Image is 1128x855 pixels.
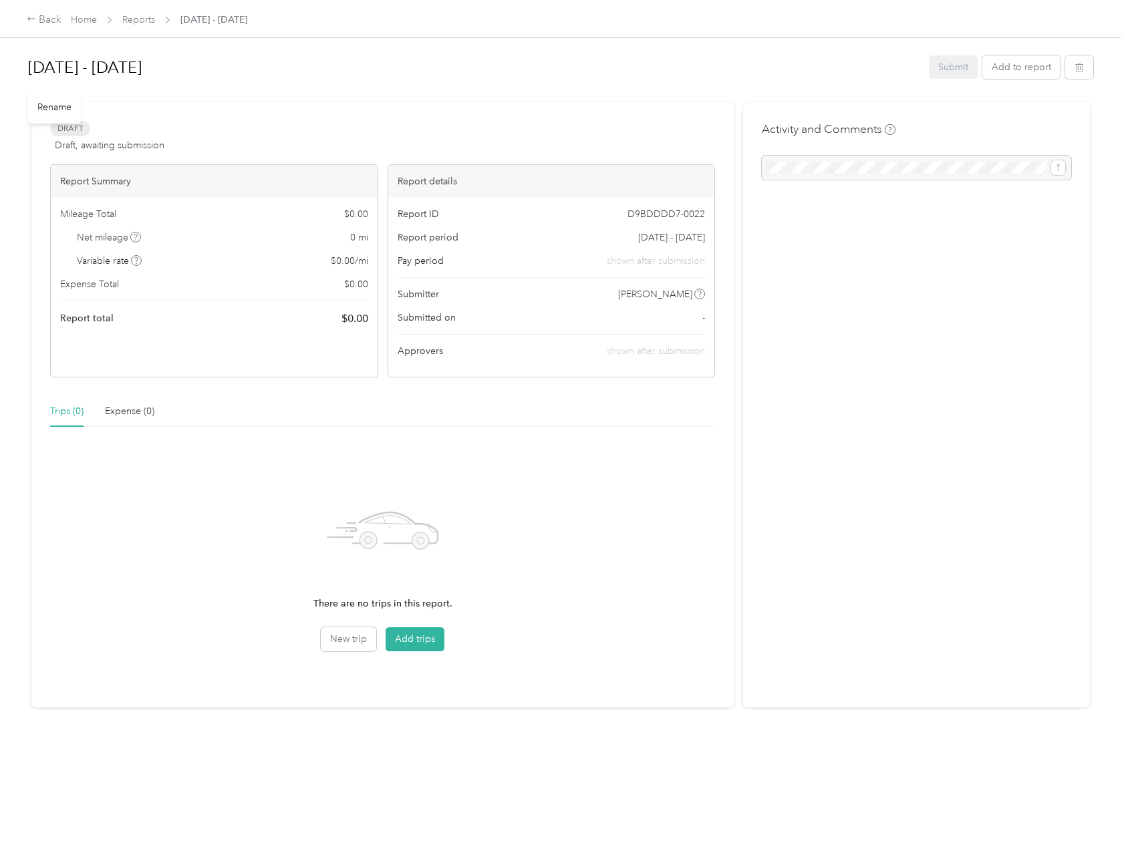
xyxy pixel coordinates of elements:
span: Report period [398,230,458,244]
span: shown after submission [607,254,705,268]
span: [DATE] - [DATE] [180,13,247,27]
span: Draft, awaiting submission [55,138,164,152]
button: New trip [321,627,376,651]
h1: Sep 1 - 30, 2025 [28,51,920,83]
span: $ 0.00 [344,277,368,291]
button: Add to report [982,55,1061,79]
span: - [702,311,705,325]
span: [PERSON_NAME] [618,287,692,301]
span: Draft [50,121,90,136]
span: 0 mi [350,230,368,244]
div: Report Summary [51,165,378,198]
span: Submitter [398,287,439,301]
div: Back [27,12,61,28]
span: Mileage Total [60,207,116,221]
span: Expense Total [60,277,119,291]
span: Net mileage [77,230,142,244]
p: There are no trips in this report. [313,596,452,611]
span: [DATE] - [DATE] [638,230,705,244]
div: Rename [28,91,81,124]
span: shown after submission [607,345,705,357]
h4: Activity and Comments [762,121,895,138]
span: $ 0.00 / mi [331,254,368,268]
div: Expense (0) [105,404,154,419]
span: $ 0.00 [344,207,368,221]
iframe: Everlance-gr Chat Button Frame [1053,780,1128,855]
div: Report details [388,165,715,198]
span: Pay period [398,254,444,268]
span: Report total [60,311,114,325]
span: D9BDDDD7-0022 [627,207,705,221]
span: $ 0.00 [341,311,368,327]
span: Approvers [398,344,443,358]
button: Add trips [386,627,444,651]
a: Home [71,14,97,25]
a: Reports [122,14,155,25]
span: Variable rate [77,254,142,268]
div: Trips (0) [50,404,84,419]
span: Submitted on [398,311,456,325]
span: Report ID [398,207,439,221]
